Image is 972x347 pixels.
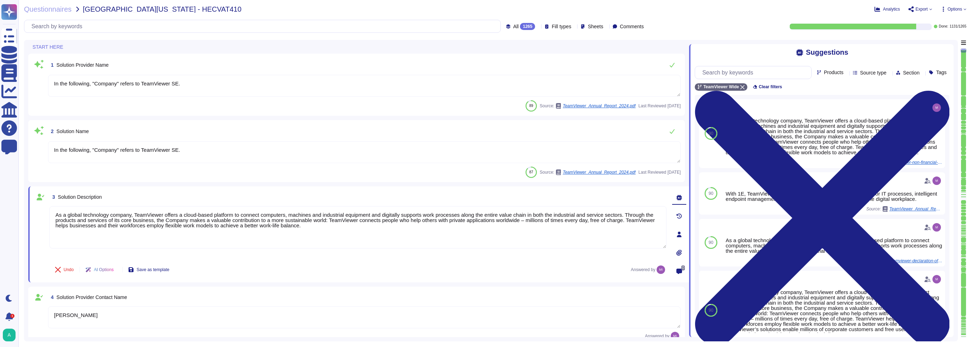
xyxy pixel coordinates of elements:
div: 1265 [520,23,535,30]
span: Source: [540,169,636,175]
span: 90 [709,191,713,196]
input: Search by keywords [28,20,500,32]
span: 90 [709,240,713,245]
span: 1 [48,62,54,67]
span: 90 [709,308,713,312]
img: user [932,275,941,283]
span: Options [948,7,962,11]
span: Analytics [883,7,900,11]
span: Sheets [588,24,603,29]
span: 87 [529,170,533,174]
span: TeamViewer_Annual_Report_2024.pdf [563,104,635,108]
span: START HERE [32,44,63,49]
span: 2 [48,129,54,134]
span: 0 [681,265,685,270]
span: Comments [620,24,644,29]
span: Questionnaires [24,6,72,13]
img: user [3,329,16,341]
span: Solution Provider Name [57,62,109,68]
span: Solution Name [57,128,89,134]
span: Answered by [645,334,669,338]
button: Analytics [875,6,900,12]
img: user [932,103,941,112]
span: Last Reviewed [DATE] [639,170,681,174]
span: Save as template [137,268,170,272]
button: Save as template [123,263,175,277]
textarea: In the following, "Company" refers to TeamViewer SE. [48,141,681,163]
span: All [513,24,519,29]
span: TeamViewer_Annual_Report_2024.pdf [563,170,635,174]
span: Export [915,7,928,11]
img: user [932,223,941,232]
span: AI Options [94,268,114,272]
span: 3 [49,195,55,199]
span: Answered by [631,268,655,272]
span: Source: [540,103,636,109]
button: Undo [49,263,79,277]
img: user [671,332,679,340]
span: Done: [939,25,948,28]
span: [GEOGRAPHIC_DATA][US_STATE] - HECVAT410 [83,6,242,13]
span: Fill types [552,24,571,29]
textarea: As a global technology company, TeamViewer offers a cloud-based platform to connect computers, ma... [49,206,666,249]
span: 1131 / 1265 [950,25,966,28]
img: user [657,265,665,274]
span: Last Reviewed [DATE] [639,104,681,108]
span: Solution Description [58,194,102,200]
input: Search by keywords [699,66,811,79]
span: 89 [529,104,533,108]
div: 1 [10,314,14,318]
button: user [1,327,20,343]
textarea: In the following, "Company" refers to TeamViewer SE. [48,75,681,97]
span: Solution Provider Contact Name [57,294,127,300]
span: Undo [64,268,74,272]
textarea: [PERSON_NAME] [48,306,681,328]
img: user [932,177,941,185]
span: 4 [48,295,54,300]
span: 90 [709,131,713,136]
